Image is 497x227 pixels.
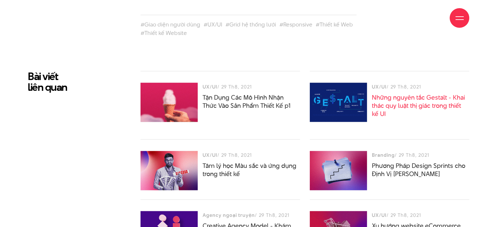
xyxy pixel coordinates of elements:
[372,151,395,159] h3: Branding
[203,151,217,159] h3: UX/UI
[372,83,469,91] div: / 29 Th8, 2021
[372,93,465,118] a: Những nguyên tắc Gestalt - Khai thác quy luật thị giác trong thiết kế UI
[203,83,300,91] div: / 29 Th8, 2021
[203,93,290,110] a: Tận Dụng Các Mô Hình Nhận Thức Vào Sản Phẩm Thiết Kế p1
[372,83,387,91] h3: UX/UI
[28,71,131,92] h2: Bài viết liên quan
[203,151,300,159] div: / 29 Th8, 2021
[203,211,300,219] div: / 29 Th8, 2021
[203,161,296,178] a: Tâm lý học Màu sắc và ứng dụng trong thiết kế
[372,151,469,159] div: / 29 Th8, 2021
[372,161,465,178] a: Phương Pháp Design Sprints cho Định Vị [PERSON_NAME]
[372,211,387,219] h3: UX/UI
[372,211,469,219] div: / 29 Th8, 2021
[203,211,255,219] h3: Agency ngoại truyện
[203,83,217,91] h3: UX/UI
